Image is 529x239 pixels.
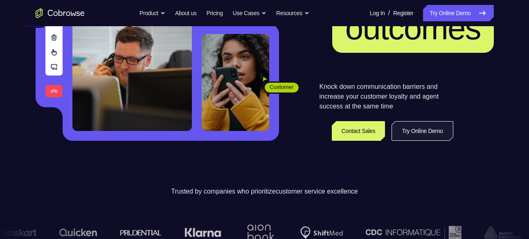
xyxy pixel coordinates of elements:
img: prudential [119,229,161,236]
img: CDC Informatique [365,226,461,239]
a: Log In [370,5,385,21]
p: Knock down communication barriers and increase your customer loyalty and agent success at the sam... [320,82,453,111]
a: Go to the home page [36,8,85,18]
a: Pricing [206,5,223,21]
span: outcomes [345,10,481,46]
button: Resources [276,5,309,21]
a: Try Online Demo [423,5,493,21]
a: Try Online Demo [392,121,453,141]
a: Register [393,5,413,21]
a: Contact Sales [332,121,385,141]
img: A customer holding their phone [202,34,269,131]
img: Shiftmed [299,226,342,239]
button: Product [140,5,165,21]
a: About us [175,5,196,21]
span: customer service excellence [276,188,358,195]
button: Use Cases [233,5,266,21]
img: Klarna [184,228,221,237]
span: / [388,8,390,18]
